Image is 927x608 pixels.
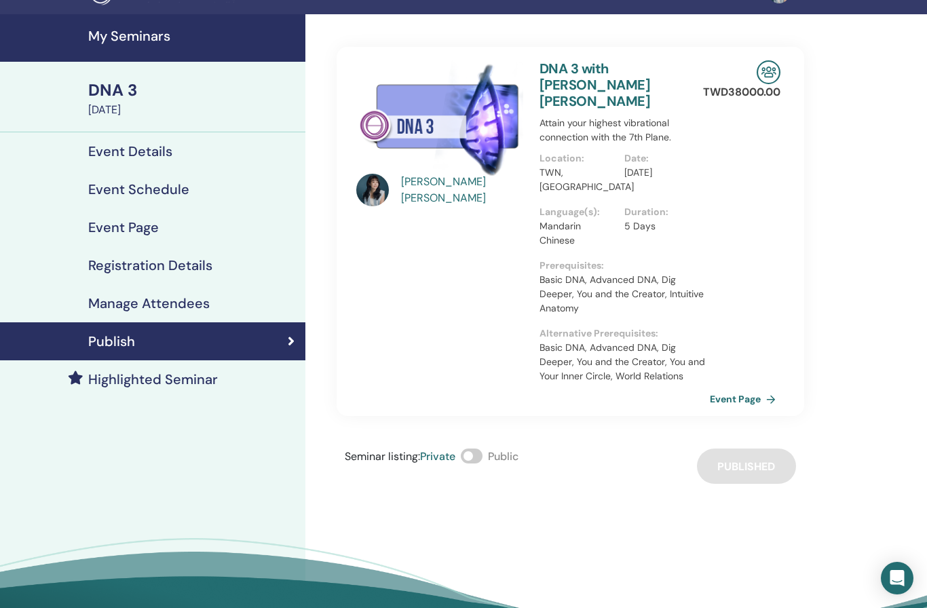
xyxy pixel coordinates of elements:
[88,143,172,159] h4: Event Details
[88,102,297,118] div: [DATE]
[540,151,616,166] p: Location :
[401,174,527,206] a: [PERSON_NAME] [PERSON_NAME]
[540,166,616,194] p: TWN, [GEOGRAPHIC_DATA]
[420,449,455,463] span: Private
[703,84,780,100] p: TWD 38000.00
[540,259,710,273] p: Prerequisites :
[88,181,189,197] h4: Event Schedule
[88,28,297,44] h4: My Seminars
[345,449,420,463] span: Seminar listing :
[88,333,135,349] h4: Publish
[540,205,616,219] p: Language(s) :
[757,60,780,84] img: In-Person Seminar
[710,389,781,409] a: Event Page
[88,295,210,311] h4: Manage Attendees
[881,562,913,594] div: Open Intercom Messenger
[540,273,710,316] p: Basic DNA, Advanced DNA, Dig Deeper, You and the Creator, Intuitive Anatomy
[540,341,710,383] p: Basic DNA, Advanced DNA, Dig Deeper, You and the Creator, You and Your Inner Circle, World Relations
[88,257,212,273] h4: Registration Details
[88,79,297,102] div: DNA 3
[540,116,710,145] p: Attain your highest vibrational connection with the 7th Plane.
[356,60,523,178] img: DNA 3
[488,449,518,463] span: Public
[624,205,701,219] p: Duration :
[88,219,159,235] h4: Event Page
[624,151,701,166] p: Date :
[88,371,218,387] h4: Highlighted Seminar
[540,60,650,110] a: DNA 3 with [PERSON_NAME] [PERSON_NAME]
[624,219,701,233] p: 5 Days
[540,326,710,341] p: Alternative Prerequisites :
[356,174,389,206] img: default.jpg
[80,79,305,118] a: DNA 3[DATE]
[624,166,701,180] p: [DATE]
[540,219,616,248] p: Mandarin Chinese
